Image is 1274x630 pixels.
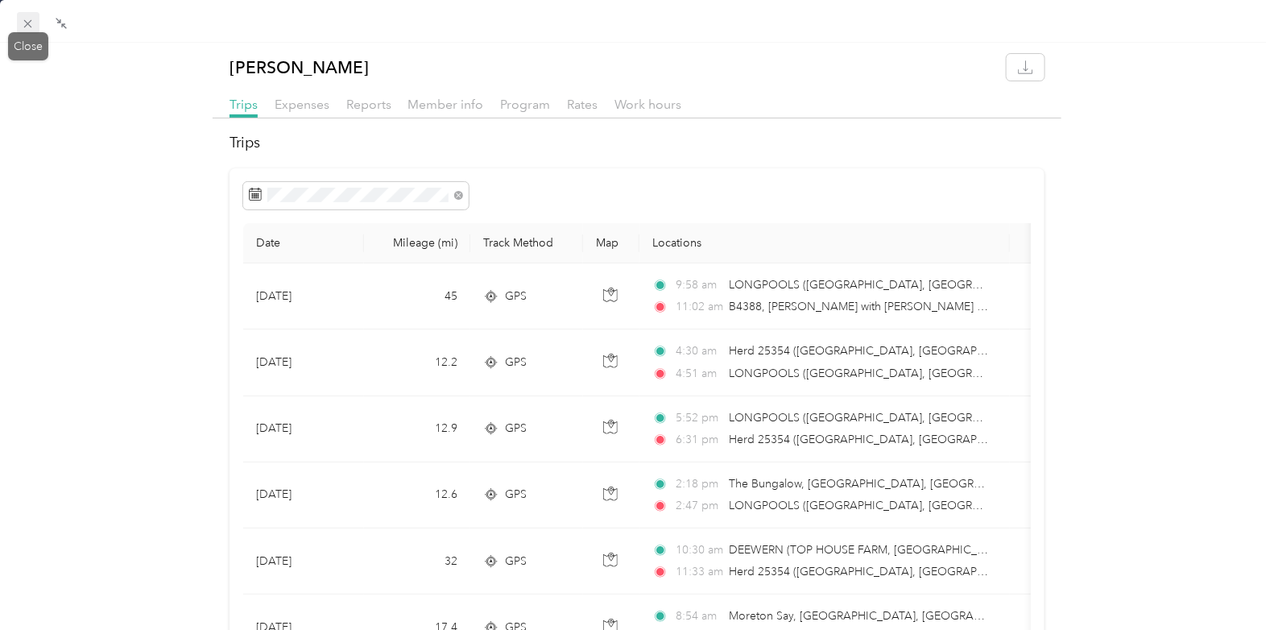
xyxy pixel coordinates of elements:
[505,288,527,305] span: GPS
[364,223,470,263] th: Mileage (mi)
[676,431,722,449] span: 6:31 pm
[243,462,364,528] td: [DATE]
[1184,540,1274,630] iframe: Everlance-gr Chat Button Frame
[505,420,527,437] span: GPS
[568,97,598,112] span: Rates
[243,330,364,396] td: [DATE]
[243,396,364,462] td: [DATE]
[1010,263,1123,330] td: $11.25
[275,97,329,112] span: Expenses
[230,132,1045,154] h2: Trips
[243,528,364,595] td: [DATE]
[501,97,551,112] span: Program
[676,342,722,360] span: 4:30 am
[364,528,470,595] td: 32
[676,541,722,559] span: 10:30 am
[505,486,527,504] span: GPS
[676,563,722,581] span: 11:33 am
[243,223,364,263] th: Date
[364,462,470,528] td: 12.6
[408,97,484,112] span: Member info
[729,543,1135,557] span: DEEWERN (TOP HOUSE FARM, [GEOGRAPHIC_DATA], [GEOGRAPHIC_DATA])
[1010,223,1123,263] th: Mileage value
[639,223,1010,263] th: Locations
[583,223,639,263] th: Map
[729,609,1160,623] span: Moreton Say, [GEOGRAPHIC_DATA], [GEOGRAPHIC_DATA], [GEOGRAPHIC_DATA]
[8,32,48,60] div: Close
[676,475,722,493] span: 2:18 pm
[615,97,682,112] span: Work hours
[364,263,470,330] td: 45
[230,54,369,81] p: [PERSON_NAME]
[676,497,722,515] span: 2:47 pm
[505,553,527,570] span: GPS
[676,607,722,625] span: 8:54 am
[1010,462,1123,528] td: $3.15
[470,223,583,263] th: Track Method
[1010,528,1123,595] td: $8.00
[1010,396,1123,462] td: $3.23
[243,263,364,330] td: [DATE]
[230,97,258,112] span: Trips
[364,330,470,396] td: 12.2
[505,354,527,371] span: GPS
[676,365,722,383] span: 4:51 am
[364,396,470,462] td: 12.9
[676,276,722,294] span: 9:58 am
[676,409,722,427] span: 5:52 pm
[729,477,1169,491] span: The Bungalow, [GEOGRAPHIC_DATA], [GEOGRAPHIC_DATA], [GEOGRAPHIC_DATA]
[1010,330,1123,396] td: $3.05
[346,97,391,112] span: Reports
[676,298,722,316] span: 11:02 am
